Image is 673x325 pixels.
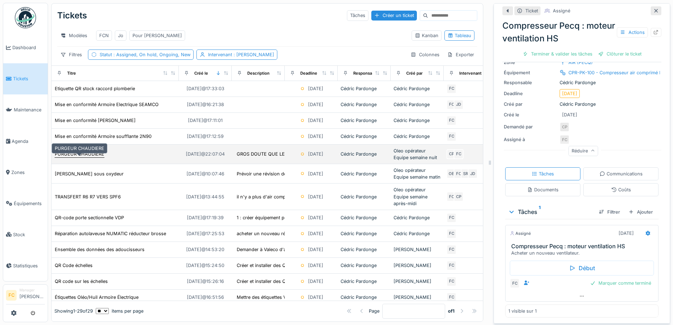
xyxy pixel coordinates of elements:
[553,7,570,14] div: Assigné
[3,188,48,219] a: Équipements
[504,90,557,97] div: Deadline
[3,250,48,281] a: Statistiques
[55,230,166,237] div: Réparation autolaveuse NUMATIC réducteur brosse
[232,52,274,57] span: : [PERSON_NAME]
[454,169,464,179] div: FC
[504,101,557,108] div: Créé par
[447,192,456,202] div: FC
[341,101,388,108] div: Cédric Pardonge
[595,49,644,59] div: Clôturer le ticket
[341,262,388,269] div: Cédric Pardonge
[341,133,388,140] div: Cédric Pardonge
[444,50,477,60] div: Exporter
[6,288,45,304] a: FC Manager[PERSON_NAME]
[617,27,648,37] div: Actions
[596,207,623,217] div: Filtrer
[447,84,456,94] div: FC
[13,75,45,82] span: Tickets
[308,170,323,177] div: [DATE]
[504,79,660,86] div: Cédric Pardonge
[341,117,388,124] div: Cédric Pardonge
[341,85,388,92] div: Cédric Pardonge
[448,32,471,39] div: Tableau
[308,133,323,140] div: [DATE]
[568,59,593,66] div: AIR (PECQ)
[57,30,90,41] div: Modèles
[55,133,152,140] div: Mise en conformité Armoire soufflante 2N90
[12,44,45,51] span: Dashboard
[55,101,159,108] div: Mise en conformité Armoire Electrique SEAMCO
[300,70,317,76] div: Deadline
[308,230,323,237] div: [DATE]
[447,292,456,302] div: FC
[186,262,224,269] div: [DATE] @ 15:24:50
[341,230,388,237] div: Cédric Pardonge
[504,69,557,76] div: Équipement
[447,277,456,286] div: FC
[447,229,456,239] div: FC
[3,94,48,126] a: Maintenance
[341,170,388,177] div: Cédric Pardonge
[57,50,85,60] div: Filtres
[447,149,456,159] div: CP
[447,169,456,179] div: OE
[562,90,577,97] div: [DATE]
[341,294,388,301] div: Cédric Pardonge
[394,133,441,140] div: Cédric Pardonge
[394,214,441,221] div: Cédric Pardonge
[237,278,340,285] div: Créer et installer des QR code pour les échelle...
[3,32,48,63] a: Dashboard
[15,7,36,28] img: Badge_color-CXgf-gQk.svg
[186,246,224,253] div: [DATE] @ 14:53:20
[52,143,107,153] div: PURGEUR CHAUDIERE
[527,186,559,193] div: Documents
[308,85,323,92] div: [DATE]
[308,278,323,285] div: [DATE]
[247,70,270,76] div: Description
[186,193,224,200] div: [DATE] @ 13:44:55
[510,278,520,288] div: FC
[560,122,569,132] div: CP
[187,230,224,237] div: [DATE] @ 17:25:53
[447,100,456,110] div: FC
[188,117,223,124] div: [DATE] @ 17:11:01
[510,261,654,275] div: Début
[187,170,224,177] div: [DATE] @ 10:07:46
[459,70,482,76] div: Intervenant
[532,170,554,177] div: Tâches
[237,262,340,269] div: Créer et installer des QR code pour les échelle...
[132,32,182,39] div: Pour [PERSON_NAME]
[55,193,121,200] div: TRANSFERT R6 R7 VERS SPF6
[112,52,190,57] span: : Assigned, On hold, Ongoing, New
[394,85,441,92] div: Cédric Pardonge
[237,193,373,200] div: il n'y a plus d'air comprimé qui arrive à [GEOGRAPHIC_DATA]...
[19,288,45,293] div: Manager
[568,69,672,76] div: CPR-PK-100 - Compresseur air comprimé PECQ
[447,132,456,141] div: FC
[100,51,190,58] div: Statut
[394,117,441,124] div: Cédric Pardonge
[626,207,656,217] div: Ajouter
[55,170,124,177] div: [PERSON_NAME] sous oxydeur
[3,219,48,250] a: Stock
[208,51,274,58] div: Intervenant
[237,151,372,157] div: GROS DOUTE QUE LES PURGEUR AUTOMATIQUE FONCTIO...
[55,214,124,221] div: QR-code porte sectionnelle VDP
[504,59,557,66] div: Zone
[504,101,660,108] div: Cédric Pardonge
[353,70,378,76] div: Responsable
[447,245,456,255] div: FC
[187,278,224,285] div: [DATE] @ 15:26:16
[510,231,531,237] div: Assigné
[237,294,342,301] div: Mettre des étiquettes Vincotte sur l'ensemble d...
[308,101,323,108] div: [DATE]
[454,100,464,110] div: JD
[13,231,45,238] span: Stock
[394,278,441,285] div: [PERSON_NAME]
[508,208,593,216] div: Tâches
[511,243,655,250] h3: Compresseur Pecq : moteur ventilation HS
[237,230,349,237] div: acheter un nouveau réducteur placer nouveau réd...
[54,308,93,314] div: Showing 1 - 29 of 29
[187,294,224,301] div: [DATE] @ 16:51:56
[6,290,17,301] li: FC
